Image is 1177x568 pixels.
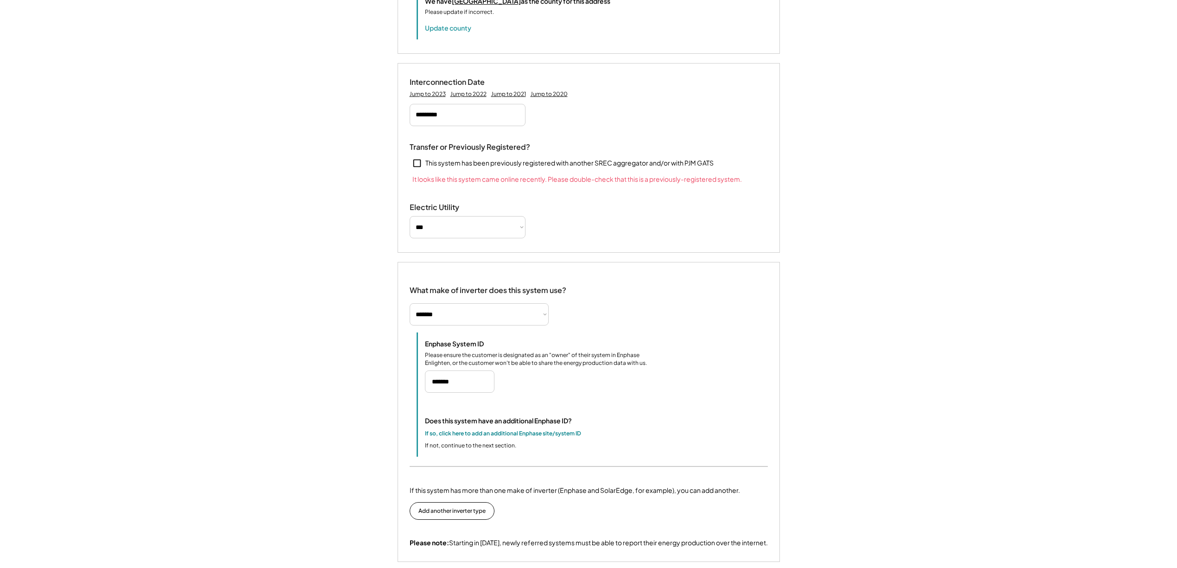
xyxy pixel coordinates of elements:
div: Electric Utility [410,203,502,212]
div: Interconnection Date [410,77,502,87]
div: Does this system have an additional Enphase ID? [425,416,572,426]
div: Enphase System ID [425,339,518,348]
div: If so, click here to add an additional Enphase site/system ID [425,429,581,438]
strong: Please note: [410,538,449,547]
div: This system has been previously registered with another SREC aggregator and/or with PJM GATS [425,159,714,168]
div: Jump to 2021 [491,90,526,98]
button: Update county [425,23,471,32]
div: Jump to 2020 [531,90,568,98]
div: Please ensure the customer is designated as an "owner" of their system in Enphase Enlighten, or t... [425,351,657,367]
div: What make of inverter does this system use? [410,276,566,297]
div: Jump to 2023 [410,90,446,98]
div: If this system has more than one make of inverter (Enphase and SolarEdge, for example), you can a... [410,485,740,495]
div: If not, continue to the next section. [425,441,516,450]
button: Add another inverter type [410,502,494,520]
div: Starting in [DATE], newly referred systems must be able to report their energy production over th... [410,538,768,548]
div: Jump to 2022 [450,90,487,98]
div: Transfer or Previously Registered? [410,142,530,152]
div: Please update if incorrect. [425,8,494,16]
div: It looks like this system came online recently. Please double-check that this is a previously-reg... [410,174,742,184]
